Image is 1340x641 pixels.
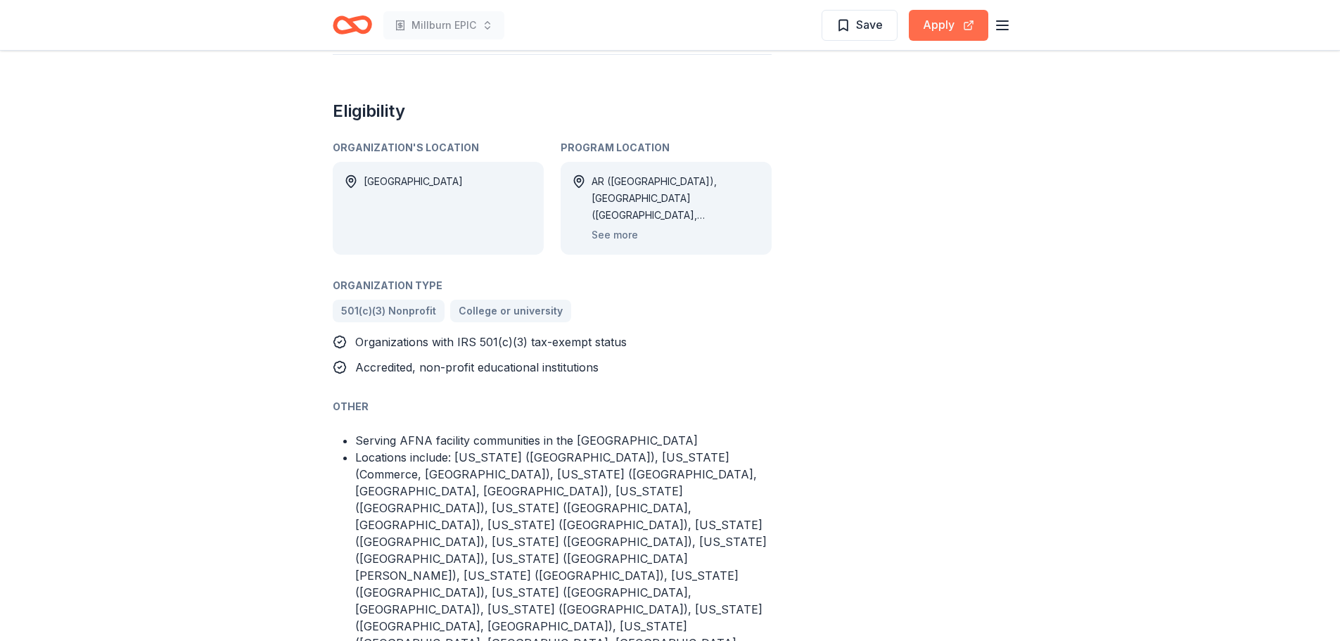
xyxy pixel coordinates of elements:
span: Millburn EPIC [411,17,476,34]
button: Millburn EPIC [383,11,504,39]
button: Save [822,10,898,41]
div: [GEOGRAPHIC_DATA] [364,173,463,243]
li: Serving AFNA facility communities in the [GEOGRAPHIC_DATA] [355,432,772,449]
span: College or university [459,303,563,319]
span: 501(c)(3) Nonprofit [341,303,436,319]
div: Organization Type [333,277,772,294]
a: 501(c)(3) Nonprofit [333,300,445,322]
button: Apply [909,10,988,41]
div: Other [333,398,772,415]
button: See more [592,227,638,243]
h2: Eligibility [333,100,772,122]
a: College or university [450,300,571,322]
span: Save [856,15,883,34]
div: Organization's Location [333,139,544,156]
a: Home [333,8,372,42]
div: Program Location [561,139,772,156]
span: Accredited, non-profit educational institutions [355,360,599,374]
div: AR ([GEOGRAPHIC_DATA]), [GEOGRAPHIC_DATA] ([GEOGRAPHIC_DATA], [GEOGRAPHIC_DATA]), [GEOGRAPHIC_DAT... [592,173,760,224]
span: Organizations with IRS 501(c)(3) tax-exempt status [355,335,627,349]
